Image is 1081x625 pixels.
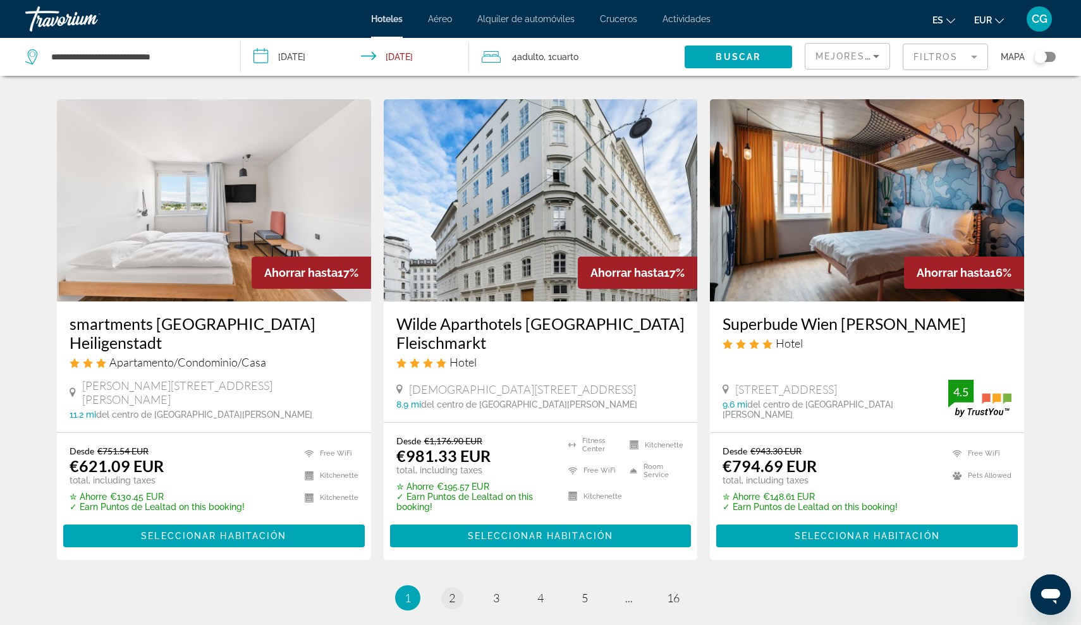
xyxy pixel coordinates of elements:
[716,525,1018,547] button: Seleccionar habitación
[562,435,623,454] li: Fitness Center
[396,399,421,410] span: 8.9 mi
[97,446,149,456] del: €751.54 EUR
[974,11,1004,29] button: Change currency
[70,355,358,369] div: 3 star Apartment
[384,99,698,301] img: Hotel image
[468,531,613,541] span: Seleccionar habitación
[723,492,760,502] span: ✮ Ahorre
[663,14,711,24] span: Actividades
[723,336,1011,350] div: 4 star Hotel
[298,490,358,506] li: Kitchenette
[1030,574,1071,615] iframe: Botón para iniciar la ventana de mensajería
[582,591,588,605] span: 5
[477,14,575,24] a: Alquiler de automóviles
[1032,13,1047,25] span: CG
[469,38,685,76] button: Travelers: 4 adults, 0 children
[903,43,988,71] button: Filter
[750,446,802,456] del: €943.30 EUR
[70,410,96,420] span: 11.2 mi
[252,257,371,289] div: 17%
[396,446,491,465] ins: €981.33 EUR
[1023,6,1056,32] button: User Menu
[723,399,893,420] span: del centro de [GEOGRAPHIC_DATA][PERSON_NAME]
[815,49,879,64] mat-select: Sort by
[815,51,942,61] span: Mejores descuentos
[716,528,1018,542] a: Seleccionar habitación
[63,525,365,547] button: Seleccionar habitación
[96,410,312,420] span: del centro de [GEOGRAPHIC_DATA][PERSON_NAME]
[517,52,544,62] span: Adulto
[396,465,553,475] p: total, including taxes
[396,492,553,512] p: ✓ Earn Puntos de Lealtad on this booking!
[70,456,164,475] ins: €621.09 EUR
[946,446,1011,461] li: Free WiFi
[623,435,685,454] li: Kitchenette
[421,399,637,410] span: del centro de [GEOGRAPHIC_DATA][PERSON_NAME]
[396,435,421,446] span: Desde
[723,456,817,475] ins: €794.69 EUR
[141,531,286,541] span: Seleccionar habitación
[623,461,685,480] li: Room Service
[264,266,338,279] span: Ahorrar hasta
[948,380,1011,417] img: trustyou-badge.svg
[82,379,358,406] span: [PERSON_NAME][STREET_ADDRESS][PERSON_NAME]
[667,591,680,605] span: 16
[974,15,992,25] span: EUR
[625,591,633,605] span: ...
[552,52,578,62] span: Cuarto
[396,482,434,492] span: ✮ Ahorre
[390,528,692,542] a: Seleccionar habitación
[723,399,747,410] span: 9.6 mi
[723,314,1011,333] h3: Superbude Wien [PERSON_NAME]
[70,475,245,485] p: total, including taxes
[590,266,664,279] span: Ahorrar hasta
[537,591,544,605] span: 4
[578,257,697,289] div: 17%
[449,591,455,605] span: 2
[409,382,636,396] span: [DEMOGRAPHIC_DATA][STREET_ADDRESS]
[57,585,1024,610] nav: Pagination
[600,14,637,24] a: Cruceros
[396,355,685,369] div: 4 star Hotel
[776,336,803,350] span: Hotel
[723,475,898,485] p: total, including taxes
[1025,51,1056,63] button: Toggle map
[562,487,623,506] li: Kitchenette
[70,492,245,502] p: €130.45 EUR
[70,446,94,456] span: Desde
[685,46,792,68] button: Buscar
[795,531,940,541] span: Seleccionar habitación
[710,99,1024,301] img: Hotel image
[298,446,358,461] li: Free WiFi
[716,52,760,62] span: Buscar
[723,492,898,502] p: €148.61 EUR
[396,482,553,492] p: €195.57 EUR
[932,11,955,29] button: Change language
[396,314,685,352] a: Wilde Aparthotels [GEOGRAPHIC_DATA] Fleischmarkt
[917,266,990,279] span: Ahorrar hasta
[70,502,245,512] p: ✓ Earn Puntos de Lealtad on this booking!
[390,525,692,547] button: Seleccionar habitación
[57,99,371,301] img: Hotel image
[70,492,107,502] span: ✮ Ahorre
[544,48,578,66] span: , 1
[424,435,482,446] del: €1,176.90 EUR
[298,468,358,483] li: Kitchenette
[371,14,403,24] a: Hoteles
[946,468,1011,483] li: Pets Allowed
[70,314,358,352] a: smartments [GEOGRAPHIC_DATA] Heiligenstadt
[449,355,477,369] span: Hotel
[948,384,974,399] div: 4.5
[63,528,365,542] a: Seleccionar habitación
[493,591,499,605] span: 3
[428,14,452,24] a: Aéreo
[405,591,411,605] span: 1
